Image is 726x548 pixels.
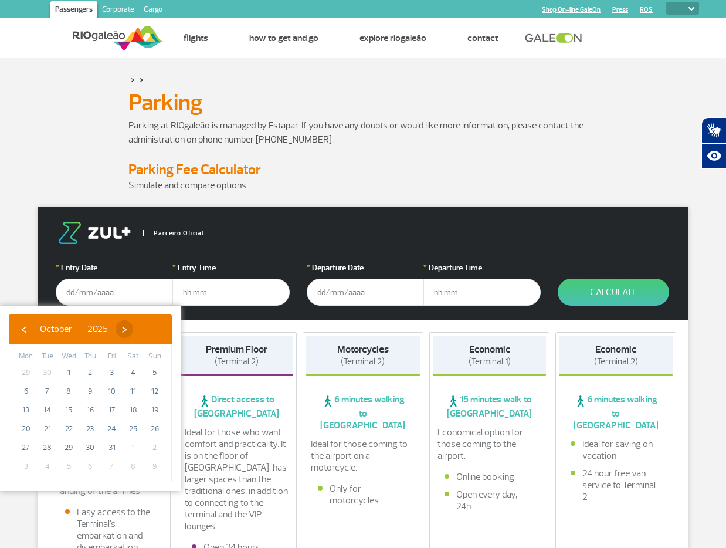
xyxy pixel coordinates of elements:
span: 12 [145,382,164,401]
span: 22 [59,420,78,438]
input: dd/mm/aaaa [56,279,173,306]
span: 17 [103,401,121,420]
label: Departure Date [307,262,424,274]
span: 15 minutes walk to [GEOGRAPHIC_DATA] [433,394,547,420]
span: 21 [38,420,57,438]
span: 28 [38,438,57,457]
a: How to get and go [249,32,318,44]
span: 11 [124,382,143,401]
span: October [40,323,72,335]
span: 8 [59,382,78,401]
p: Ideal for those coming to the airport on a motorcycle. [311,438,415,473]
a: Cargo [139,1,167,20]
span: 16 [81,401,100,420]
p: Economical option for those coming to the airport. [437,427,542,462]
span: 30 [38,363,57,382]
li: Ideal for saving on vacation [571,438,661,462]
th: weekday [15,350,37,363]
input: dd/mm/aaaa [307,279,424,306]
button: October [32,320,80,338]
button: ‹ [15,320,32,338]
span: 7 [38,382,57,401]
span: 1 [124,438,143,457]
strong: Premium Floor [206,343,267,356]
p: Parking at RIOgaleão is managed by Estapar. If you have any doubts or would like more information... [128,119,598,147]
img: logo-zul.png [56,222,133,244]
button: Calculate [558,279,669,306]
span: 20 [16,420,35,438]
span: (Terminal 2) [215,356,259,367]
a: Press [612,6,628,13]
span: 2025 [87,323,108,335]
a: > [140,73,144,86]
span: 3 [16,457,35,476]
a: Passengers [50,1,97,20]
span: 27 [16,438,35,457]
span: (Terminal 1) [469,356,511,367]
span: 18 [124,401,143,420]
a: RQS [640,6,653,13]
h4: Parking Fee Calculator [128,161,598,178]
span: 2 [81,363,100,382]
strong: Economic [595,343,636,356]
span: 5 [59,457,78,476]
div: Plugin de acessibilidade da Hand Talk. [701,117,726,169]
span: 5 [145,363,164,382]
button: 2025 [80,320,116,338]
span: 26 [145,420,164,438]
span: Parceiro Oficial [143,230,203,236]
a: Flights [184,32,208,44]
span: 6 [16,382,35,401]
li: Online booking. [445,471,535,483]
span: 23 [81,420,100,438]
a: Explore RIOgaleão [359,32,426,44]
label: Departure Time [423,262,541,274]
button: › [116,320,133,338]
th: weekday [123,350,144,363]
bs-datepicker-navigation-view: ​ ​ ​ [15,322,133,333]
p: Simulate and compare options [128,178,598,192]
span: 3 [103,363,121,382]
span: (Terminal 2) [594,356,638,367]
th: weekday [101,350,123,363]
span: 10 [103,382,121,401]
span: Direct access to [GEOGRAPHIC_DATA] [180,394,294,420]
li: Only for motorcycles. [318,483,408,506]
h1: Parking [128,93,598,113]
span: 24 [103,420,121,438]
span: 6 minutes walking to [GEOGRAPHIC_DATA] [306,394,420,431]
span: 19 [145,401,164,420]
li: Open every day, 24h. [445,489,535,512]
span: 15 [59,401,78,420]
span: 13 [16,401,35,420]
span: 30 [81,438,100,457]
span: (Terminal 2) [341,356,385,367]
span: 29 [16,363,35,382]
strong: Economic [469,343,510,356]
span: 9 [81,382,100,401]
button: Abrir recursos assistivos. [701,143,726,169]
input: hh:mm [423,279,541,306]
strong: Motorcycles [337,343,389,356]
label: Entry Time [172,262,290,274]
p: Ideal for those who want comfort and practicality. It is on the floor of [GEOGRAPHIC_DATA], has l... [185,427,289,532]
input: hh:mm [172,279,290,306]
th: weekday [144,350,165,363]
th: weekday [58,350,80,363]
span: 31 [103,438,121,457]
th: weekday [80,350,101,363]
button: Abrir tradutor de língua de sinais. [701,117,726,143]
a: Shop On-line GaleOn [542,6,601,13]
span: 6 minutes walking to [GEOGRAPHIC_DATA] [559,394,673,431]
span: 25 [124,420,143,438]
span: 2 [145,438,164,457]
span: 29 [59,438,78,457]
span: 4 [124,363,143,382]
span: 6 [81,457,100,476]
span: 4 [38,457,57,476]
li: 24 hour free van service to Terminal 2 [571,468,661,503]
span: 1 [59,363,78,382]
label: Entry Date [56,262,173,274]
